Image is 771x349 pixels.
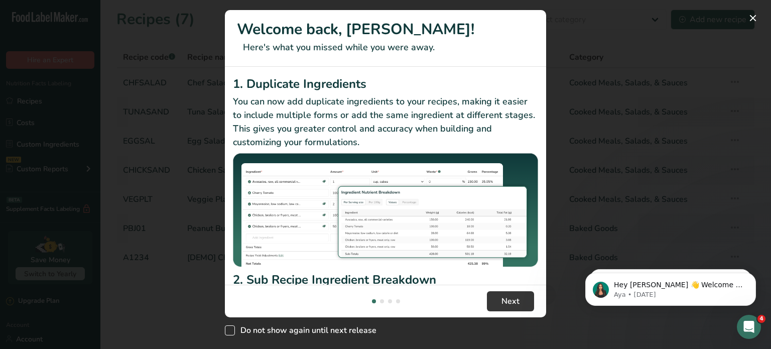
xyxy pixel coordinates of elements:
[233,75,538,93] h2: 1. Duplicate Ingredients
[237,41,534,54] p: Here's what you missed while you were away.
[233,271,538,289] h2: 2. Sub Recipe Ingredient Breakdown
[757,315,765,323] span: 4
[235,325,376,335] span: Do not show again until next release
[233,153,538,267] img: Duplicate Ingredients
[233,95,538,149] p: You can now add duplicate ingredients to your recipes, making it easier to include multiple forms...
[487,291,534,311] button: Next
[737,315,761,339] iframe: Intercom live chat
[570,252,771,322] iframe: Intercom notifications message
[501,295,520,307] span: Next
[237,18,534,41] h1: Welcome back, [PERSON_NAME]!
